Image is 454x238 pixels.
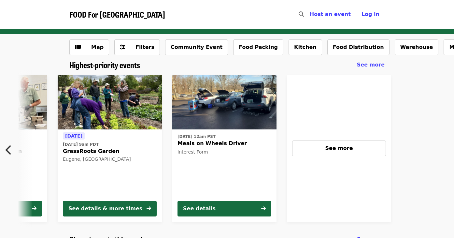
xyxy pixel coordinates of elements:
i: chevron-left icon [6,144,12,156]
input: Search [308,7,313,22]
span: Highest-priority events [69,59,140,70]
i: arrow-right icon [32,205,36,212]
div: Highest-priority events [64,60,390,70]
img: GrassRoots Garden organized by FOOD For Lane County [58,75,162,130]
i: arrow-right icon [147,205,151,212]
div: See details [183,205,216,213]
time: [DATE] 9am PDT [63,141,99,147]
a: See more [357,61,385,69]
i: arrow-right icon [261,205,266,212]
button: Filters (0 selected) [114,39,160,55]
span: See more [325,145,353,151]
button: Food Packing [233,39,283,55]
a: FOOD For [GEOGRAPHIC_DATA] [69,10,165,19]
span: Filters [135,44,154,50]
span: Map [91,44,104,50]
a: Host an event [310,11,351,17]
span: Interest Form [177,149,208,155]
span: Meals on Wheels Driver [177,140,271,147]
button: Food Distribution [327,39,390,55]
button: Kitchen [289,39,322,55]
a: See more [287,75,391,222]
img: Meals on Wheels Driver organized by FOOD For Lane County [172,75,277,130]
button: See more [292,141,386,156]
a: See details for "Meals on Wheels Driver" [172,75,277,222]
a: See details for "GrassRoots Garden" [58,75,162,222]
time: [DATE] 12am PST [177,134,216,140]
div: Eugene, [GEOGRAPHIC_DATA] [63,156,157,162]
i: map icon [75,44,81,50]
button: See details [177,201,271,216]
div: See details & more times [68,205,142,213]
span: FOOD For [GEOGRAPHIC_DATA] [69,8,165,20]
button: Community Event [165,39,228,55]
i: search icon [299,11,304,17]
button: Log in [356,8,385,21]
span: GrassRoots Garden [63,147,157,155]
span: See more [357,62,385,68]
i: sliders-h icon [120,44,125,50]
button: See details & more times [63,201,157,216]
span: Log in [362,11,379,17]
button: Warehouse [395,39,439,55]
a: Highest-priority events [69,60,140,70]
span: [DATE] [65,133,82,139]
button: Show map view [69,39,109,55]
